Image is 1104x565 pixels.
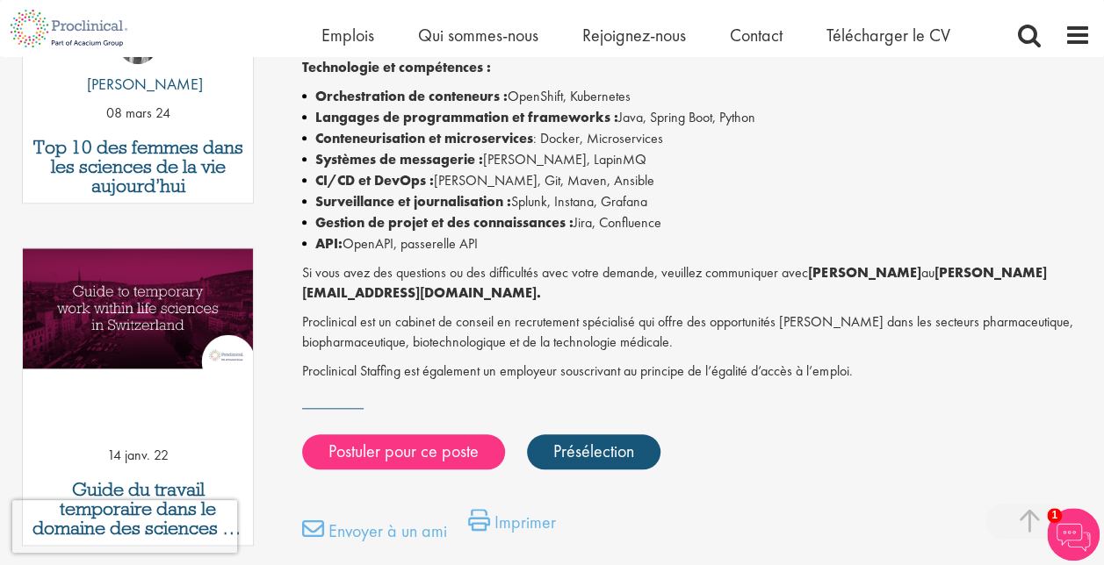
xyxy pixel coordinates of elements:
strong: [PERSON_NAME] [808,263,920,282]
a: Emplois [321,24,374,46]
strong: Conteneurisation et microservices [315,129,533,147]
p: Proclinical est un cabinet de conseil en recrutement spécialisé qui offre des opportunités [PERSO... [302,312,1091,353]
strong: [PERSON_NAME][EMAIL_ADDRESS][DOMAIN_NAME]. [302,263,1046,302]
a: Envoyer à un ami [302,518,447,553]
a: Rejoignez-nous [582,24,686,46]
li: Jira, Confluence [302,212,1091,233]
li: Splunk, Instana, Grafana [302,191,1091,212]
a: Guide du travail temporaire dans le domaine des sciences de la vie en [GEOGRAPHIC_DATA] [32,480,244,538]
a: Postuler pour ce poste [302,434,505,469]
a: Présélection [527,434,660,469]
p: 14 janv. 22 [23,446,253,466]
p: Proclinical Staffing est également un employeur souscrivant au principe de l’égalité d’accès à l’... [302,361,1091,382]
a: Lien vers un article [23,248,253,404]
a: Télécharger le CV [826,24,950,46]
a: Top 10 des femmes dans les sciences de la vie aujourd’hui [32,138,244,196]
strong: API: [315,234,343,253]
strong: CI/CD et DevOps : [315,171,434,190]
p: Si vous avez des questions ou des difficultés avec votre demande, veuillez communiquer avec au [302,263,1091,304]
img: Le chatbot [1047,508,1100,561]
strong: Gestion de projet et des connaissances : [315,213,574,232]
a: Contact [730,24,783,46]
iframe: reCAPTCHA [12,500,237,553]
p: 08 mars 24 [23,104,253,124]
strong: Langages de programmation et frameworks : [315,108,618,126]
strong: Orchestration de conteneurs : [315,87,508,105]
li: [PERSON_NAME], Git, Maven, Ansible [302,170,1091,191]
font: [PERSON_NAME] [87,74,203,94]
span: 1 [1047,508,1062,523]
li: Java, Spring Boot, Python [302,107,1091,128]
li: OpenShift, Kubernetes [302,86,1091,107]
li: : Docker, Microservices [302,128,1091,149]
a: Qui sommes-nous [418,24,538,46]
li: [PERSON_NAME], LapinMQ [302,149,1091,170]
strong: Systèmes de messagerie : [315,150,483,168]
a: Imprimer [468,509,556,544]
strong: Surveillance et journalisation : [315,192,511,211]
li: OpenAPI, passerelle API [302,233,1091,254]
strong: Technologie et compétences : [302,58,491,76]
a: Hannah Burke [PERSON_NAME] [74,25,203,104]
